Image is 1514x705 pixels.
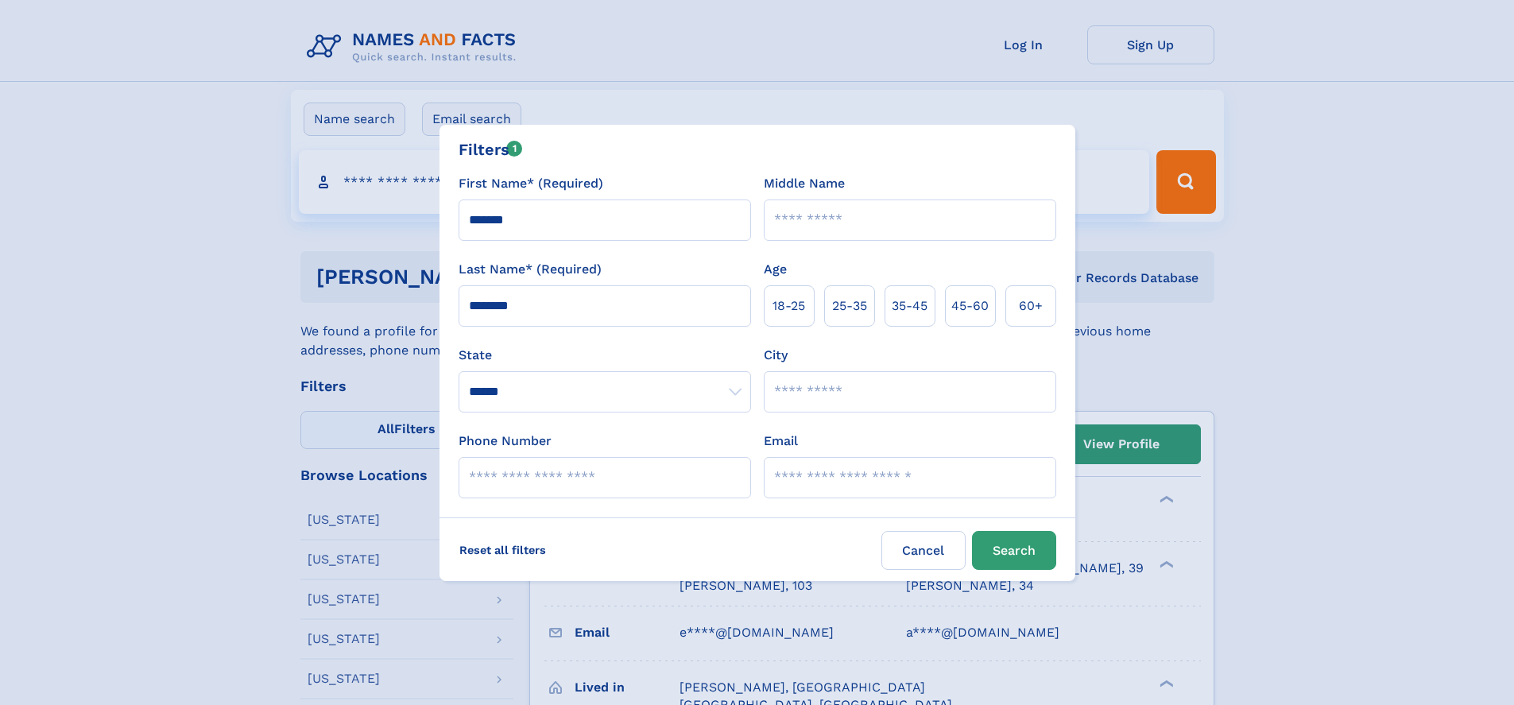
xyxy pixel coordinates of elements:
label: Reset all filters [449,531,556,569]
span: 18‑25 [772,296,805,316]
label: Cancel [881,531,966,570]
label: Middle Name [764,174,845,193]
label: State [459,346,751,365]
label: Phone Number [459,432,552,451]
span: 45‑60 [951,296,989,316]
button: Search [972,531,1056,570]
span: 35‑45 [892,296,927,316]
label: Last Name* (Required) [459,260,602,279]
div: Filters [459,138,523,161]
label: City [764,346,788,365]
label: Age [764,260,787,279]
span: 60+ [1019,296,1043,316]
label: First Name* (Required) [459,174,603,193]
span: 25‑35 [832,296,867,316]
label: Email [764,432,798,451]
